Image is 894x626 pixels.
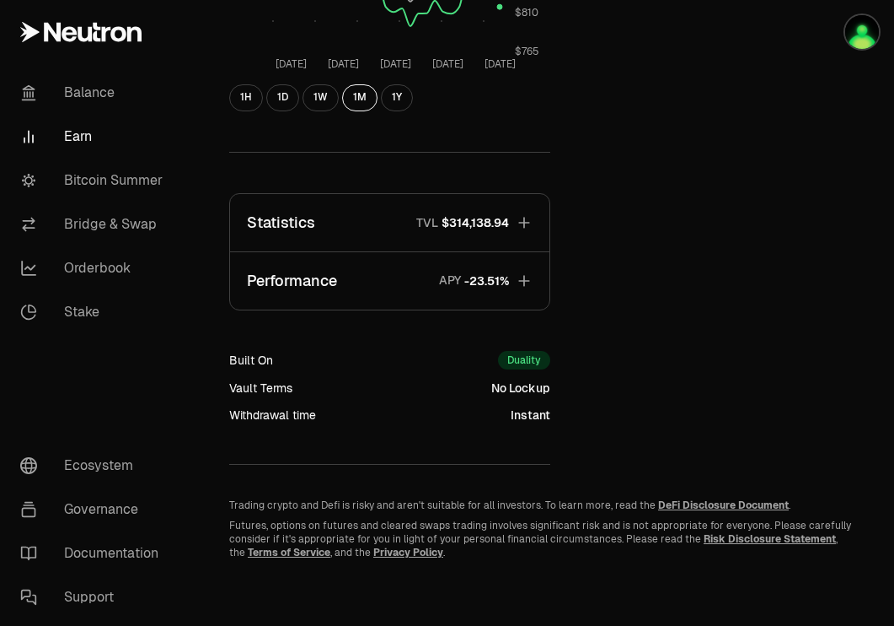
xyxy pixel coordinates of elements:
[380,57,411,71] tspan: [DATE]
[266,84,299,111] button: 1D
[439,272,461,289] p: APY
[7,115,182,159] a: Earn
[229,352,273,369] div: Built On
[342,84,377,111] button: 1M
[7,71,182,115] a: Balance
[845,15,879,49] img: Atom Staking
[229,519,854,559] p: Futures, options on futures and cleared swaps trading involves significant risk and is not approp...
[229,499,854,512] p: Trading crypto and Defi is risky and aren't suitable for all investors. To learn more, read the .
[302,84,339,111] button: 1W
[498,351,550,370] div: Duality
[328,57,359,71] tspan: [DATE]
[248,546,330,559] a: Terms of Service
[373,546,443,559] a: Privacy Policy
[432,57,463,71] tspan: [DATE]
[230,252,549,310] button: PerformanceAPY
[7,246,182,290] a: Orderbook
[511,407,550,424] div: Instant
[7,488,182,532] a: Governance
[7,532,182,575] a: Documentation
[229,380,292,397] div: Vault Terms
[229,407,316,424] div: Withdrawal time
[7,444,182,488] a: Ecosystem
[276,57,307,71] tspan: [DATE]
[442,214,509,231] span: $314,138.94
[704,532,836,546] a: Risk Disclosure Statement
[7,290,182,334] a: Stake
[7,575,182,619] a: Support
[381,84,413,111] button: 1Y
[515,46,539,59] tspan: $765
[491,380,550,397] div: No Lockup
[247,211,315,235] p: Statistics
[7,159,182,202] a: Bitcoin Summer
[229,84,263,111] button: 1H
[416,214,438,231] p: TVL
[230,194,549,251] button: StatisticsTVL$314,138.94
[484,57,516,71] tspan: [DATE]
[7,202,182,246] a: Bridge & Swap
[515,6,538,19] tspan: $810
[658,499,789,512] a: DeFi Disclosure Document
[247,269,337,293] p: Performance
